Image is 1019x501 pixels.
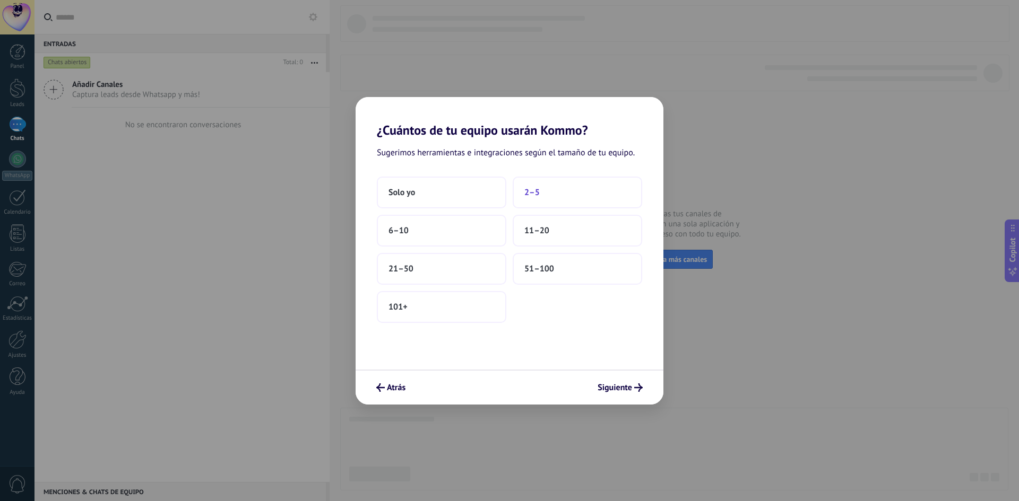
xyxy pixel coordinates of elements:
span: Sugerimos herramientas e integraciones según el tamaño de tu equipo. [377,146,635,160]
button: 101+ [377,291,506,323]
span: Atrás [387,384,405,391]
span: 2–5 [524,187,540,198]
button: 6–10 [377,215,506,247]
span: 21–50 [388,263,413,274]
button: Solo yo [377,177,506,208]
span: 101+ [388,302,408,312]
h2: ¿Cuántos de tu equipo usarán Kommo? [356,97,663,138]
span: 6–10 [388,225,409,236]
span: 11–20 [524,225,549,236]
span: Siguiente [598,384,632,391]
button: 2–5 [513,177,642,208]
button: Atrás [372,379,410,397]
button: 51–100 [513,253,642,285]
button: 21–50 [377,253,506,285]
button: Siguiente [593,379,647,397]
button: 11–20 [513,215,642,247]
span: 51–100 [524,263,554,274]
span: Solo yo [388,187,415,198]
